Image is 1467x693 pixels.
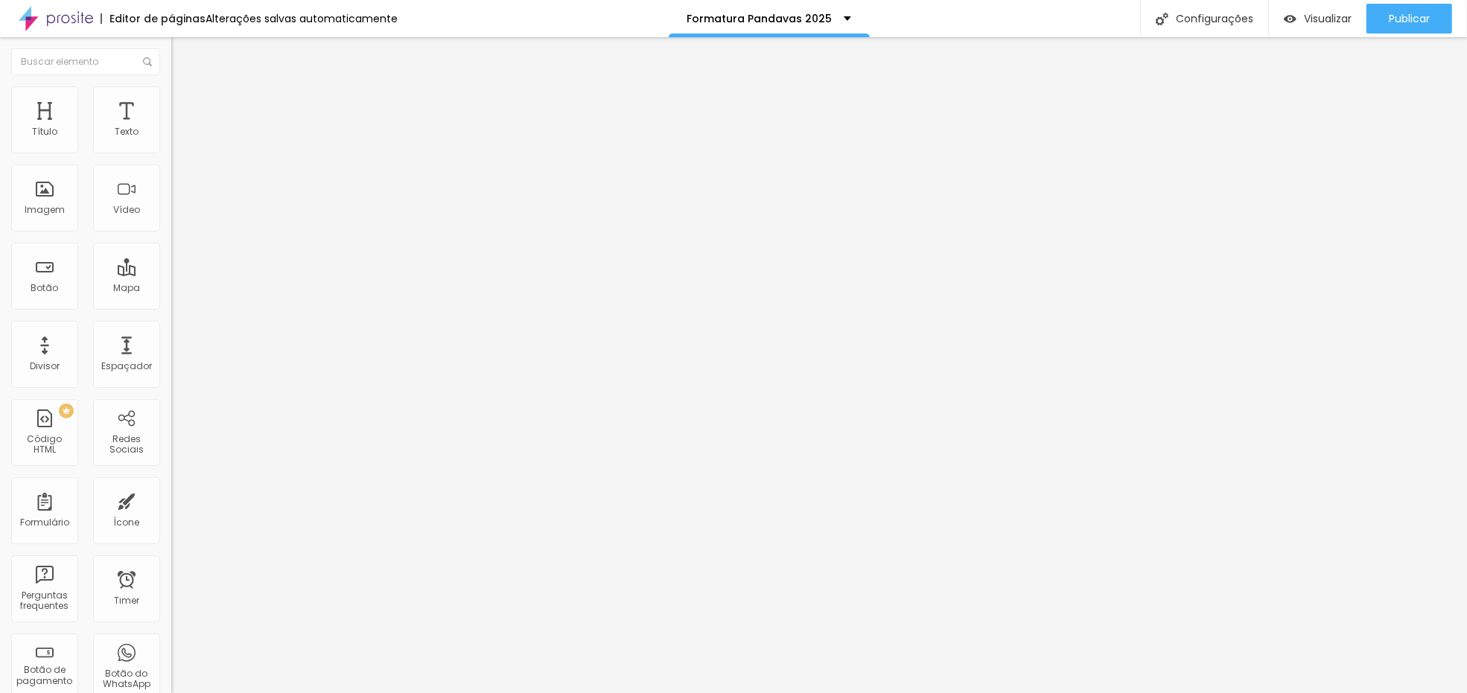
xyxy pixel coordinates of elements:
div: Ícone [114,517,140,528]
button: Visualizar [1269,4,1366,33]
div: Redes Sociais [97,434,156,456]
div: Imagem [25,205,65,215]
div: Vídeo [113,205,140,215]
button: Publicar [1366,4,1452,33]
div: Alterações salvas automaticamente [206,13,398,24]
img: Icone [1156,13,1168,25]
img: Icone [143,57,152,66]
div: Timer [114,595,139,606]
div: Perguntas frequentes [15,590,74,612]
div: Código HTML [15,434,74,456]
span: Publicar [1389,13,1430,25]
div: Espaçador [101,361,152,371]
span: Visualizar [1304,13,1352,25]
input: Buscar elemento [11,48,160,75]
div: Texto [115,127,139,137]
p: Formatura Pandavas 2025 [687,13,833,24]
div: Formulário [20,517,69,528]
div: Título [32,127,57,137]
div: Botão do WhatsApp [97,668,156,690]
div: Botão de pagamento [15,665,74,686]
div: Mapa [113,283,140,293]
div: Editor de páginas [101,13,206,24]
div: Botão [31,283,59,293]
iframe: Editor [171,37,1467,693]
div: Divisor [30,361,60,371]
img: view-1.svg [1284,13,1296,25]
